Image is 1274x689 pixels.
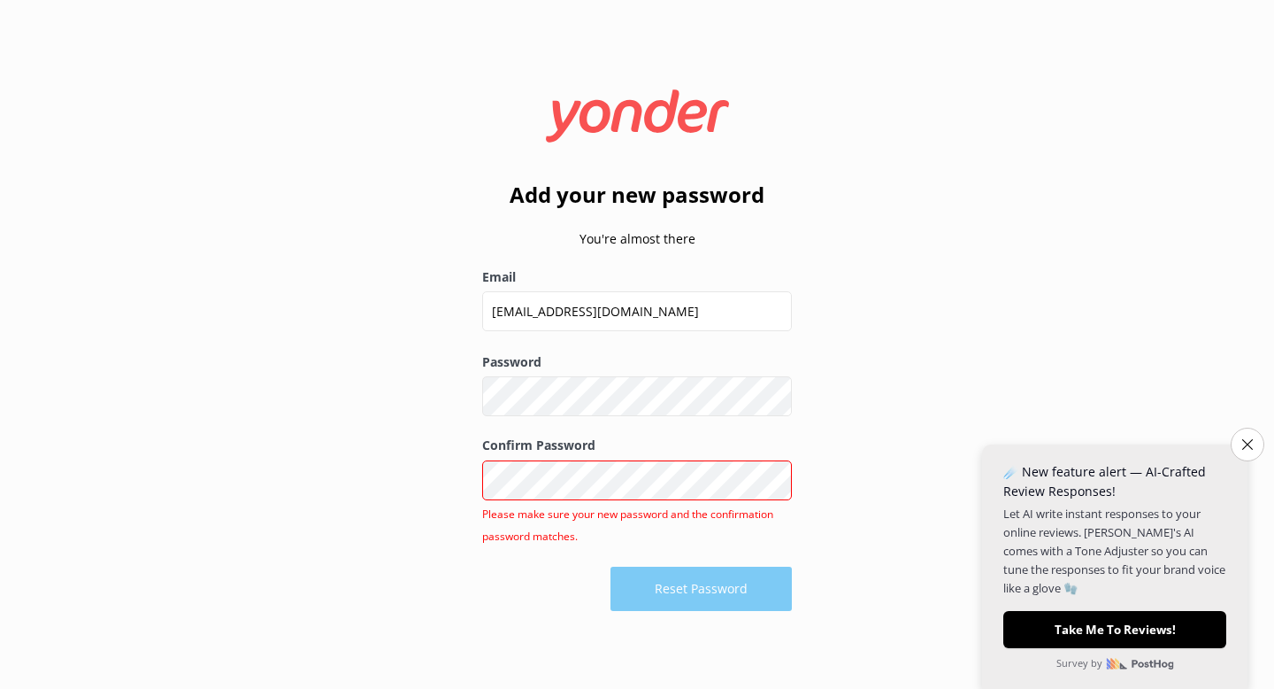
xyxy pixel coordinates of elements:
button: Show password [756,379,792,414]
label: Password [482,352,792,372]
span: Please make sure your new password and the confirmation password matches. [482,507,773,545]
p: You're almost there [482,229,792,249]
button: Show password [756,462,792,498]
label: Email [482,267,792,287]
input: user@emailaddress.com [482,291,792,331]
label: Confirm Password [482,436,792,455]
h2: Add your new password [482,178,792,212]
